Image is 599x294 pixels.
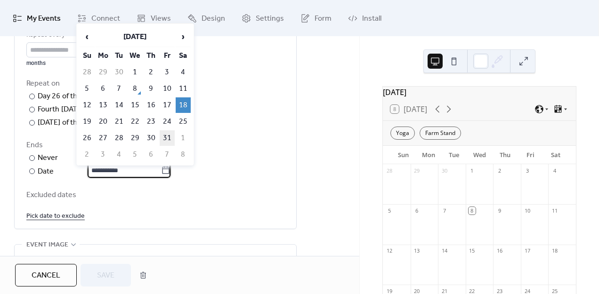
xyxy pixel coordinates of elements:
td: 30 [112,64,127,80]
div: Ends [26,140,283,151]
td: 5 [128,147,143,162]
div: Tue [441,146,467,165]
div: 9 [496,207,503,214]
td: 9 [144,81,159,96]
td: 29 [96,64,111,80]
td: 19 [80,114,95,129]
div: 8 [469,207,476,214]
span: Pick date to exclude [26,211,85,222]
td: 18 [176,97,191,113]
td: 25 [176,114,191,129]
th: Sa [176,48,191,64]
td: 13 [96,97,111,113]
span: Install [362,11,381,26]
div: Sat [543,146,568,165]
div: 10 [524,207,531,214]
td: 21 [112,114,127,129]
td: 23 [144,114,159,129]
a: Design [180,4,232,32]
td: 6 [96,81,111,96]
td: 10 [160,81,175,96]
div: 17 [524,247,531,254]
div: Yoga [390,127,415,140]
td: 6 [144,147,159,162]
td: 29 [128,130,143,146]
div: Never [38,152,58,164]
div: Day 26 of the month [38,91,105,102]
td: 8 [176,147,191,162]
a: Install [341,4,389,32]
div: Wed [467,146,492,165]
a: Connect [70,4,127,32]
div: Sun [390,146,416,165]
span: Excluded dates [26,190,284,201]
div: Mon [416,146,441,165]
div: 3 [524,167,531,174]
div: [DATE] of the month [38,117,105,128]
div: 5 [386,207,393,214]
span: My Events [27,11,61,26]
a: Views [130,4,178,32]
div: Repeat on [26,78,283,89]
span: Form [315,11,332,26]
td: 20 [96,114,111,129]
th: Tu [112,48,127,64]
td: 1 [176,130,191,146]
div: Fri [518,146,543,165]
th: Fr [160,48,175,64]
div: 30 [441,167,448,174]
a: My Events [6,4,68,32]
td: 15 [128,97,143,113]
div: 1 [469,167,476,174]
td: 17 [160,97,175,113]
td: 22 [128,114,143,129]
td: 3 [96,147,111,162]
div: 18 [551,247,558,254]
span: Views [151,11,171,26]
th: [DATE] [96,27,175,47]
th: Th [144,48,159,64]
td: 8 [128,81,143,96]
div: 15 [469,247,476,254]
div: 16 [496,247,503,254]
td: 27 [96,130,111,146]
div: 7 [441,207,448,214]
div: 13 [413,247,421,254]
div: Farm Stand [420,127,461,140]
div: 12 [386,247,393,254]
div: 6 [413,207,421,214]
td: 28 [112,130,127,146]
div: 11 [551,207,558,214]
div: 14 [441,247,448,254]
span: Event image [26,239,68,251]
div: Date [38,166,170,178]
div: Repeat every [26,30,98,41]
span: Design [202,11,225,26]
div: Fourth [DATE] of the month [38,104,129,115]
div: Thu [492,146,518,165]
span: › [176,27,190,46]
td: 24 [160,114,175,129]
td: 16 [144,97,159,113]
td: 30 [144,130,159,146]
td: 7 [160,147,175,162]
a: Form [293,4,339,32]
td: 4 [176,64,191,80]
div: 28 [386,167,393,174]
div: 4 [551,167,558,174]
td: 31 [160,130,175,146]
td: 1 [128,64,143,80]
th: Su [80,48,95,64]
td: 26 [80,130,95,146]
span: ‹ [80,27,94,46]
td: 2 [80,147,95,162]
span: Settings [256,11,284,26]
td: 2 [144,64,159,80]
div: 2 [496,167,503,174]
td: 7 [112,81,127,96]
th: Mo [96,48,111,64]
a: Settings [235,4,291,32]
div: [DATE] [383,87,576,98]
span: Connect [91,11,120,26]
td: 28 [80,64,95,80]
